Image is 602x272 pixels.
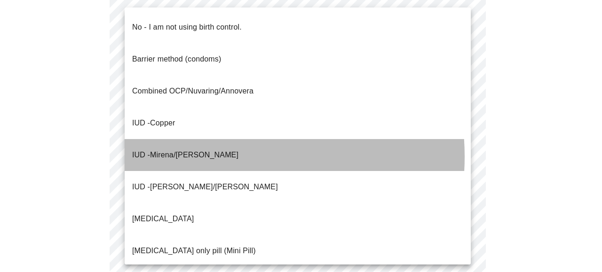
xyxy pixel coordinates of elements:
span: Mirena/[PERSON_NAME] [150,151,238,159]
span: IUD - [132,183,150,191]
p: [PERSON_NAME]/[PERSON_NAME] [132,181,278,193]
p: IUD - [132,149,238,161]
p: [MEDICAL_DATA] only pill (Mini Pill) [132,245,256,256]
span: IUD - [132,119,150,127]
p: No - I am not using birth control. [132,22,242,33]
p: Barrier method (condoms) [132,54,221,65]
p: [MEDICAL_DATA] [132,213,194,225]
p: Copper [132,117,175,129]
p: Combined OCP/Nuvaring/Annovera [132,85,253,97]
